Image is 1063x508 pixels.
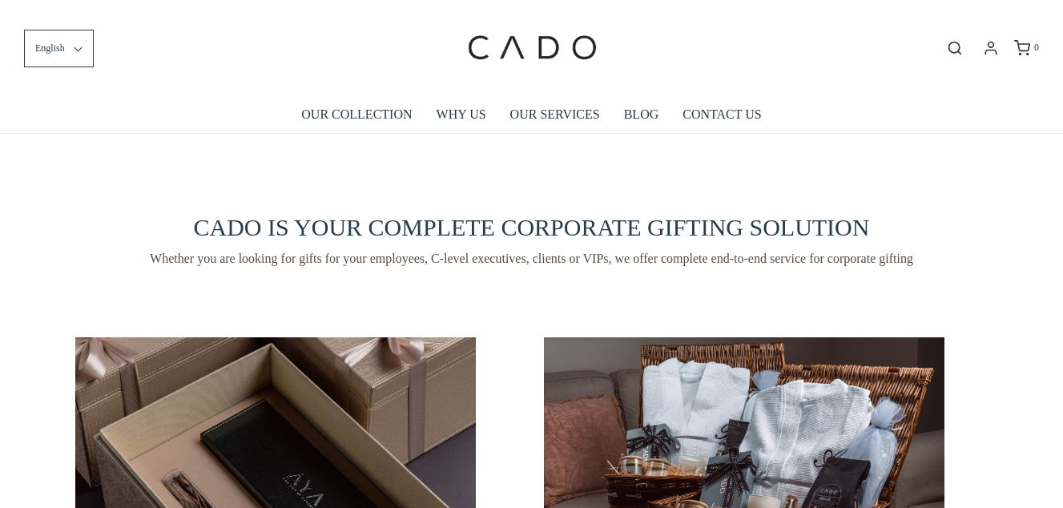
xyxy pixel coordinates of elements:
[24,30,94,67] button: English
[35,41,65,56] span: English
[194,214,870,240] span: CADO IS YOUR COMPLETE CORPORATE GIFTING SOLUTION
[463,12,599,84] img: cadogifting
[1034,42,1039,53] span: 0
[1013,40,1039,56] a: 0
[624,96,659,133] a: BLOG
[940,39,969,57] button: Open search bar
[75,249,989,268] span: Whether you are looking for gifts for your employees, C-level executives, clients or VIPs, we off...
[682,96,761,133] a: CONTACT US
[510,96,600,133] a: OUR SERVICES
[437,96,486,133] a: WHY US
[301,96,412,133] a: OUR COLLECTION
